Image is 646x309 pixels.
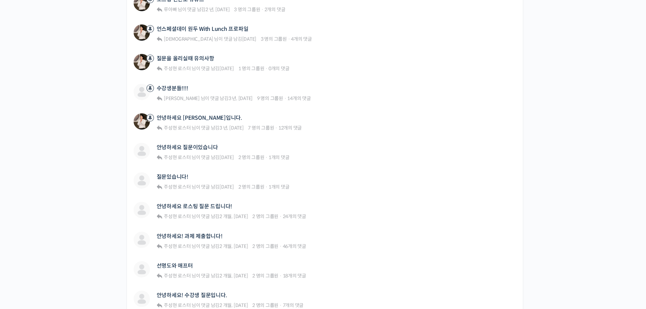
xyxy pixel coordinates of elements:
[164,6,177,13] span: 루아빠
[279,213,282,219] span: ·
[163,273,248,279] span: 님이 댓글 남김
[252,243,278,249] span: 2 명의 그룹원
[87,215,130,232] a: 설정
[157,203,232,210] a: 안녕하세요 로스팅 질문 드립니다!
[157,263,193,269] a: 선명도와 애프터
[164,95,200,101] span: [PERSON_NAME]
[257,95,283,101] span: 9 명의 그룹원
[164,65,191,72] span: 주성현 로스터
[163,184,234,190] span: 님이 댓글 남김
[279,302,282,308] span: ·
[219,65,234,72] a: [DATE]
[163,213,248,219] span: 님이 댓글 남김
[163,243,191,249] a: 주성현 로스터
[163,65,234,72] span: 님이 댓글 남김
[163,36,213,42] a: [DEMOGRAPHIC_DATA]
[163,95,253,101] span: 님이 댓글 남김
[21,225,25,231] span: 홈
[157,292,227,298] a: 안녕하세요! 수강생 질문입니다.
[163,6,230,13] span: 님이 댓글 남김
[219,184,234,190] a: [DATE]
[164,243,191,249] span: 주성현 로스터
[284,95,287,101] span: ·
[283,213,306,219] span: 24개의 댓글
[288,36,290,42] span: ·
[157,174,188,180] a: 질문있습니다!
[163,154,234,160] span: 님이 댓글 남김
[157,26,249,32] a: 언스페셜데이 원두 With Lunch 프로파일
[269,184,290,190] span: 1개의 댓글
[279,273,282,279] span: ·
[163,125,191,131] a: 주성현 로스터
[278,125,302,131] span: 12개의 댓글
[265,184,268,190] span: ·
[219,213,248,219] a: 2 개월, [DATE]
[219,125,243,131] a: 3 년, [DATE]
[219,273,248,279] a: 2 개월, [DATE]
[265,154,268,160] span: ·
[157,85,188,92] a: 수강생분들!!!!
[261,6,263,13] span: ·
[163,213,191,219] a: 주성현 로스터
[163,302,191,308] a: 주성현 로스터
[163,243,248,249] span: 님이 댓글 남김
[163,95,200,101] a: [PERSON_NAME]
[229,95,253,101] a: 3 년, [DATE]
[238,154,265,160] span: 2 명의 그룹원
[252,213,278,219] span: 2 명의 그룹원
[163,36,256,42] span: 님이 댓글 남김
[45,215,87,232] a: 대화
[242,36,257,42] a: [DATE]
[265,6,286,13] span: 2개의 댓글
[275,125,277,131] span: ·
[238,65,265,72] span: 1 명의 그룹원
[269,154,290,160] span: 1개의 댓글
[219,302,248,308] a: 2 개월, [DATE]
[205,6,230,13] a: 2 년, [DATE]
[163,302,248,308] span: 님이 댓글 남김
[252,273,278,279] span: 2 명의 그룹원
[252,302,278,308] span: 2 명의 그룹원
[164,36,213,42] span: [DEMOGRAPHIC_DATA]
[164,184,191,190] span: 주성현 로스터
[238,184,265,190] span: 2 명의 그룹원
[157,115,242,121] a: 안녕하세요 [PERSON_NAME]입니다.
[2,215,45,232] a: 홈
[234,6,260,13] span: 3 명의 그룹원
[248,125,274,131] span: 7 명의 그룹원
[163,273,191,279] a: 주성현 로스터
[157,233,222,239] a: 안녕하세요! 과제 제출합니다!
[157,55,214,62] a: 질문을 올리실때 유의사항
[283,302,304,308] span: 7개의 댓글
[164,154,191,160] span: 주성현 로스터
[219,243,248,249] a: 2 개월, [DATE]
[164,213,191,219] span: 주성현 로스터
[163,154,191,160] a: 주성현 로스터
[163,6,177,13] a: 루아빠
[157,144,218,151] a: 안녕하세요 질문이있습니다
[164,302,191,308] span: 주성현 로스터
[62,226,70,231] span: 대화
[283,243,306,249] span: 46개의 댓글
[219,154,234,160] a: [DATE]
[291,36,312,42] span: 4개의 댓글
[287,95,311,101] span: 14개의 댓글
[163,65,191,72] a: 주성현 로스터
[164,273,191,279] span: 주성현 로스터
[279,243,282,249] span: ·
[163,125,243,131] span: 님이 댓글 남김
[163,184,191,190] a: 주성현 로스터
[283,273,306,279] span: 18개의 댓글
[269,65,290,72] span: 0개의 댓글
[164,125,191,131] span: 주성현 로스터
[261,36,287,42] span: 3 명의 그룹원
[105,225,113,231] span: 설정
[265,65,268,72] span: ·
